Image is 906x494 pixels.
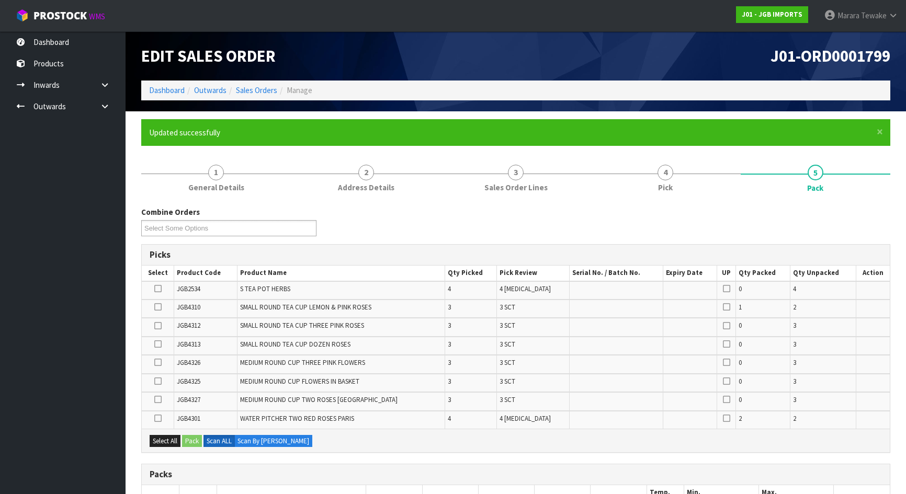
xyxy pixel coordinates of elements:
[500,321,515,330] span: 3 SCT
[177,284,200,293] span: JGB2534
[448,321,451,330] span: 3
[739,284,742,293] span: 0
[861,10,887,20] span: Tewake
[508,165,524,180] span: 3
[177,303,200,312] span: JGB4310
[739,358,742,367] span: 0
[240,303,371,312] span: SMALL ROUND TEA CUP LEMON & PINK ROSES
[739,377,742,386] span: 0
[837,10,859,20] span: Marara
[234,435,312,447] label: Scan By [PERSON_NAME]
[742,10,802,19] strong: J01 - JGB IMPORTS
[448,303,451,312] span: 3
[240,395,398,404] span: MEDIUM ROUND CUP TWO ROSES [GEOGRAPHIC_DATA]
[793,321,796,330] span: 3
[182,435,202,447] button: Pack
[194,85,226,95] a: Outwards
[500,303,515,312] span: 3 SCT
[793,395,796,404] span: 3
[735,266,790,281] th: Qty Packed
[739,414,742,423] span: 2
[793,303,796,312] span: 2
[358,165,374,180] span: 2
[500,395,515,404] span: 3 SCT
[445,266,497,281] th: Qty Picked
[338,182,394,193] span: Address Details
[208,165,224,180] span: 1
[141,45,276,66] span: Edit Sales Order
[448,414,451,423] span: 4
[739,340,742,349] span: 0
[484,182,548,193] span: Sales Order Lines
[33,9,87,22] span: ProStock
[807,182,823,193] span: Pack
[240,358,365,367] span: MEDIUM ROUND CUP THREE PINK FLOWERS
[448,358,451,367] span: 3
[150,435,180,447] button: Select All
[793,358,796,367] span: 3
[141,206,200,217] label: Combine Orders
[142,266,174,281] th: Select
[240,284,290,293] span: S TEA POT HERBS
[240,340,350,349] span: SMALL ROUND TEA CUP DOZEN ROSES
[569,266,663,281] th: Serial No. / Batch No.
[808,165,823,180] span: 5
[500,358,515,367] span: 3 SCT
[448,340,451,349] span: 3
[177,395,200,404] span: JGB4327
[663,266,717,281] th: Expiry Date
[448,377,451,386] span: 3
[739,395,742,404] span: 0
[739,303,742,312] span: 1
[188,182,244,193] span: General Details
[448,395,451,404] span: 3
[174,266,237,281] th: Product Code
[149,85,185,95] a: Dashboard
[793,340,796,349] span: 3
[790,266,856,281] th: Qty Unpacked
[658,182,673,193] span: Pick
[500,414,551,423] span: 4 [MEDICAL_DATA]
[500,377,515,386] span: 3 SCT
[793,284,796,293] span: 4
[856,266,890,281] th: Action
[500,340,515,349] span: 3 SCT
[177,377,200,386] span: JGB4325
[149,128,220,137] span: Updated successfully
[177,358,200,367] span: JGB4326
[448,284,451,293] span: 4
[89,12,105,21] small: WMS
[877,124,883,139] span: ×
[177,340,200,349] span: JGB4313
[150,469,882,479] h3: Packs
[236,85,277,95] a: Sales Orders
[658,165,673,180] span: 4
[287,85,312,95] span: Manage
[739,321,742,330] span: 0
[497,266,570,281] th: Pick Review
[793,414,796,423] span: 2
[177,414,200,423] span: JGB4301
[717,266,736,281] th: UP
[793,377,796,386] span: 3
[240,321,364,330] span: SMALL ROUND TEA CUP THREE PINK ROSES
[771,45,890,66] span: J01-ORD0001799
[16,9,29,22] img: cube-alt.png
[240,414,354,423] span: WATER PITCHER TWO RED ROSES PARIS
[237,266,445,281] th: Product Name
[500,284,551,293] span: 4 [MEDICAL_DATA]
[177,321,200,330] span: JGB4312
[203,435,235,447] label: Scan ALL
[736,6,808,23] a: J01 - JGB IMPORTS
[150,250,882,260] h3: Picks
[240,377,359,386] span: MEDIUM ROUND CUP FLOWERS IN BASKET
